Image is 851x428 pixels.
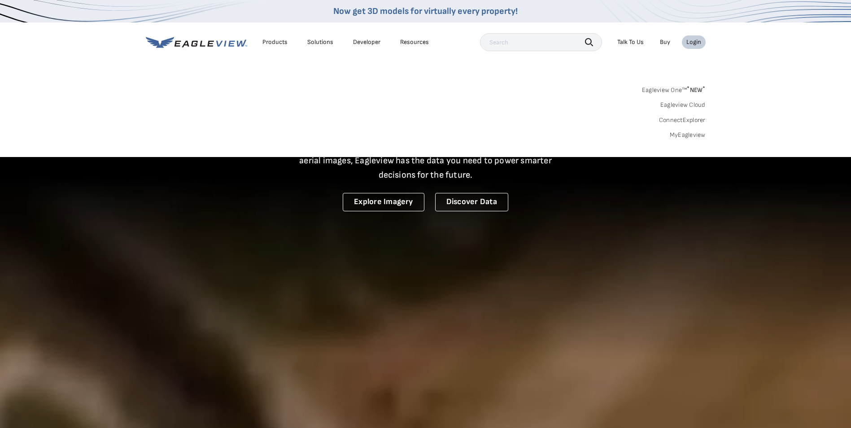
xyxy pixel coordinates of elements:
a: MyEagleview [670,131,706,139]
a: Developer [353,38,380,46]
div: Solutions [307,38,333,46]
div: Talk To Us [617,38,644,46]
div: Resources [400,38,429,46]
span: NEW [687,86,705,94]
p: A new era starts here. Built on more than 3.5 billion high-resolution aerial images, Eagleview ha... [288,139,563,182]
a: Eagleview Cloud [660,101,706,109]
a: ConnectExplorer [659,116,706,124]
a: Buy [660,38,670,46]
a: Discover Data [435,193,508,211]
a: Eagleview One™*NEW* [642,83,706,94]
a: Explore Imagery [343,193,424,211]
a: Now get 3D models for virtually every property! [333,6,518,17]
div: Login [686,38,701,46]
input: Search [480,33,602,51]
div: Products [262,38,288,46]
